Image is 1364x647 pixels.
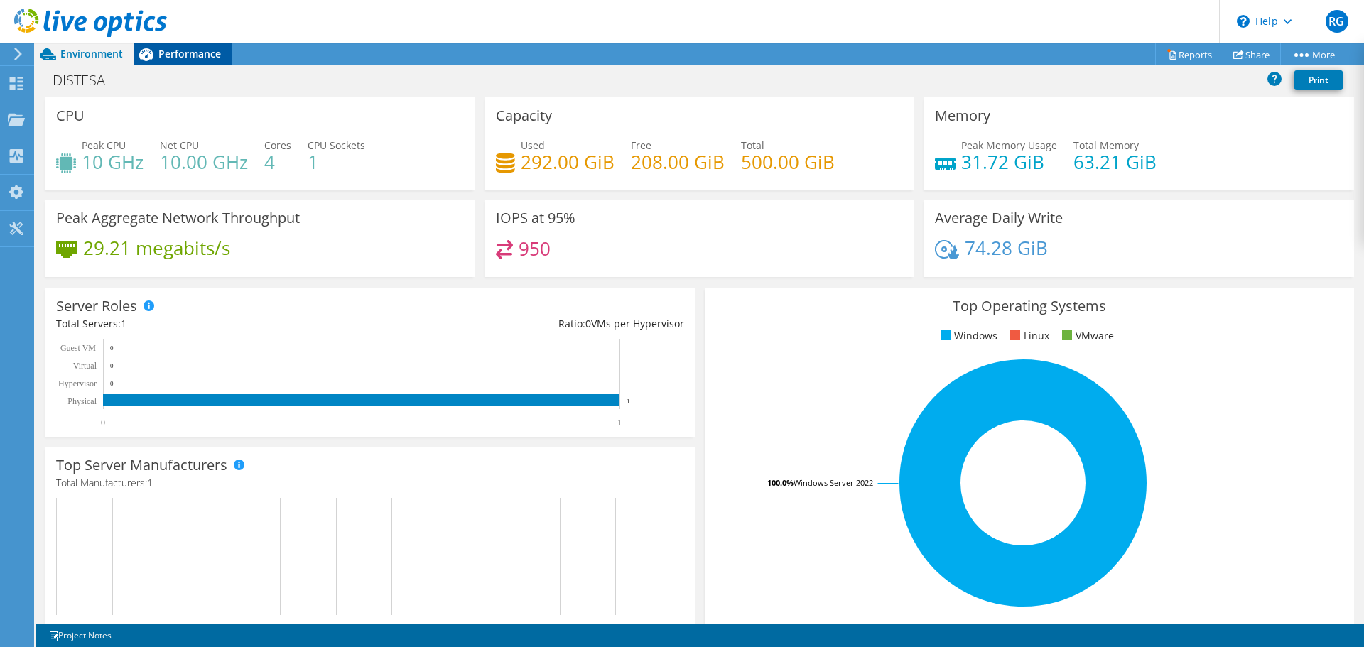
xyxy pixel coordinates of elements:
[961,138,1057,152] span: Peak Memory Usage
[496,210,575,226] h3: IOPS at 95%
[56,108,85,124] h3: CPU
[264,138,291,152] span: Cores
[56,316,370,332] div: Total Servers:
[56,210,300,226] h3: Peak Aggregate Network Throughput
[935,108,990,124] h3: Memory
[158,47,221,60] span: Performance
[370,316,684,332] div: Ratio: VMs per Hypervisor
[38,626,121,644] a: Project Notes
[308,154,365,170] h4: 1
[101,418,105,428] text: 0
[965,240,1048,256] h4: 74.28 GiB
[160,138,199,152] span: Net CPU
[521,154,615,170] h4: 292.00 GiB
[110,380,114,387] text: 0
[56,298,137,314] h3: Server Roles
[741,138,764,152] span: Total
[1280,43,1346,65] a: More
[58,379,97,388] text: Hypervisor
[767,477,794,488] tspan: 100.0%
[60,343,96,353] text: Guest VM
[794,477,873,488] tspan: Windows Server 2022
[73,361,97,371] text: Virtual
[56,457,227,473] h3: Top Server Manufacturers
[631,138,651,152] span: Free
[147,476,153,489] span: 1
[521,138,545,152] span: Used
[1007,328,1049,344] li: Linux
[82,138,126,152] span: Peak CPU
[961,154,1057,170] h4: 31.72 GiB
[519,241,551,256] h4: 950
[110,344,114,352] text: 0
[496,108,552,124] h3: Capacity
[110,362,114,369] text: 0
[56,475,684,491] h4: Total Manufacturers:
[1294,70,1343,90] a: Print
[83,240,230,256] h4: 29.21 megabits/s
[121,317,126,330] span: 1
[1223,43,1281,65] a: Share
[617,418,622,428] text: 1
[937,328,997,344] li: Windows
[741,154,835,170] h4: 500.00 GiB
[1326,10,1348,33] span: RG
[935,210,1063,226] h3: Average Daily Write
[46,72,127,88] h1: DISTESA
[264,154,291,170] h4: 4
[60,47,123,60] span: Environment
[715,298,1343,314] h3: Top Operating Systems
[1073,154,1157,170] h4: 63.21 GiB
[585,317,591,330] span: 0
[160,154,248,170] h4: 10.00 GHz
[1237,15,1250,28] svg: \n
[308,138,365,152] span: CPU Sockets
[1155,43,1223,65] a: Reports
[627,398,630,405] text: 1
[67,396,97,406] text: Physical
[1073,138,1139,152] span: Total Memory
[82,154,144,170] h4: 10 GHz
[631,154,725,170] h4: 208.00 GiB
[1059,328,1114,344] li: VMware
